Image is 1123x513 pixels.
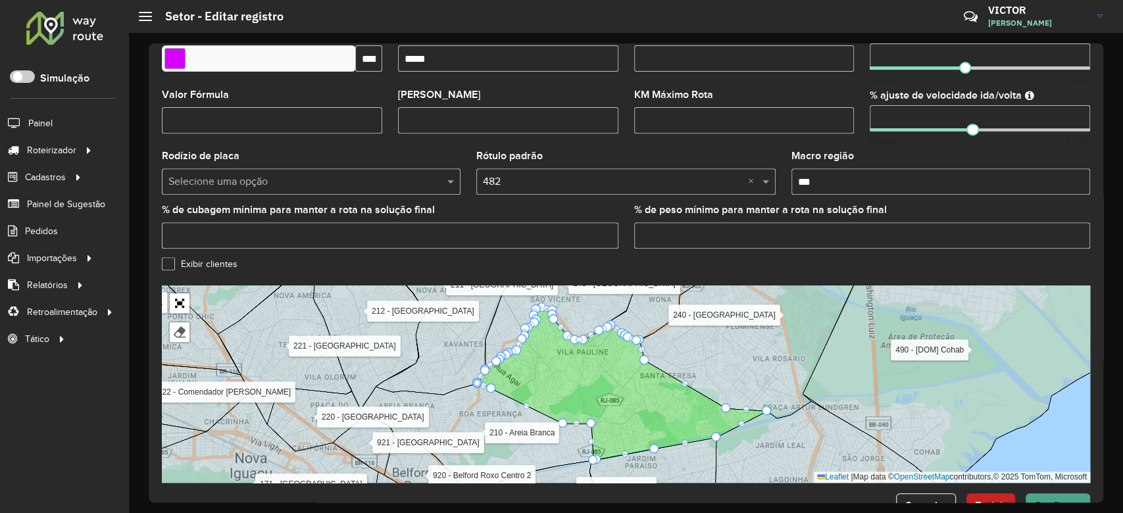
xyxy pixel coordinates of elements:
label: Macro região [791,148,854,164]
label: % ajuste de velocidade ida/volta [870,87,1021,103]
label: Rótulo padrão [476,148,543,164]
label: Valor Fórmula [162,87,229,103]
span: Confirmar [1034,500,1082,511]
span: Relatórios [27,278,68,292]
label: Simulação [40,70,89,86]
label: Exibir clientes [162,257,237,271]
span: Importações [27,251,77,265]
a: Leaflet [817,472,849,481]
span: Clear all [748,174,759,189]
div: Map data © contributors,© 2025 TomTom, Microsoft [814,472,1090,483]
a: Contato Rápido [957,3,985,31]
span: Cadastros [25,170,66,184]
label: [PERSON_NAME] [398,87,480,103]
a: Abrir mapa em tela cheia [170,293,189,313]
div: Remover camada(s) [170,322,189,342]
span: Pedidos [25,224,58,238]
span: Retroalimentação [27,305,97,319]
a: OpenStreetMap [894,472,950,481]
label: % de cubagem mínima para manter a rota na solução final [162,202,435,218]
label: Rodízio de placa [162,148,239,164]
label: KM Máximo Rota [634,87,713,103]
input: Select a color [164,48,186,69]
span: [PERSON_NAME] [988,17,1087,29]
em: Ajuste de velocidade do veículo entre a saída do depósito até o primeiro cliente e a saída do últ... [1024,90,1034,101]
span: Rápido [870,73,898,87]
span: Painel de Sugestão [27,197,105,211]
span: Excluir [975,500,1007,511]
h3: VICTOR [988,4,1087,16]
span: Cancelar [905,500,947,511]
span: Lento [1067,134,1090,148]
label: % de peso mínimo para manter a rota na solução final [634,202,887,218]
span: | [851,472,853,481]
span: Rápido [870,134,898,148]
h2: Setor - Editar registro [152,9,284,24]
span: Painel [28,116,53,130]
span: Tático [25,332,49,346]
span: Roteirizador [27,143,76,157]
span: Lento [1067,73,1090,87]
